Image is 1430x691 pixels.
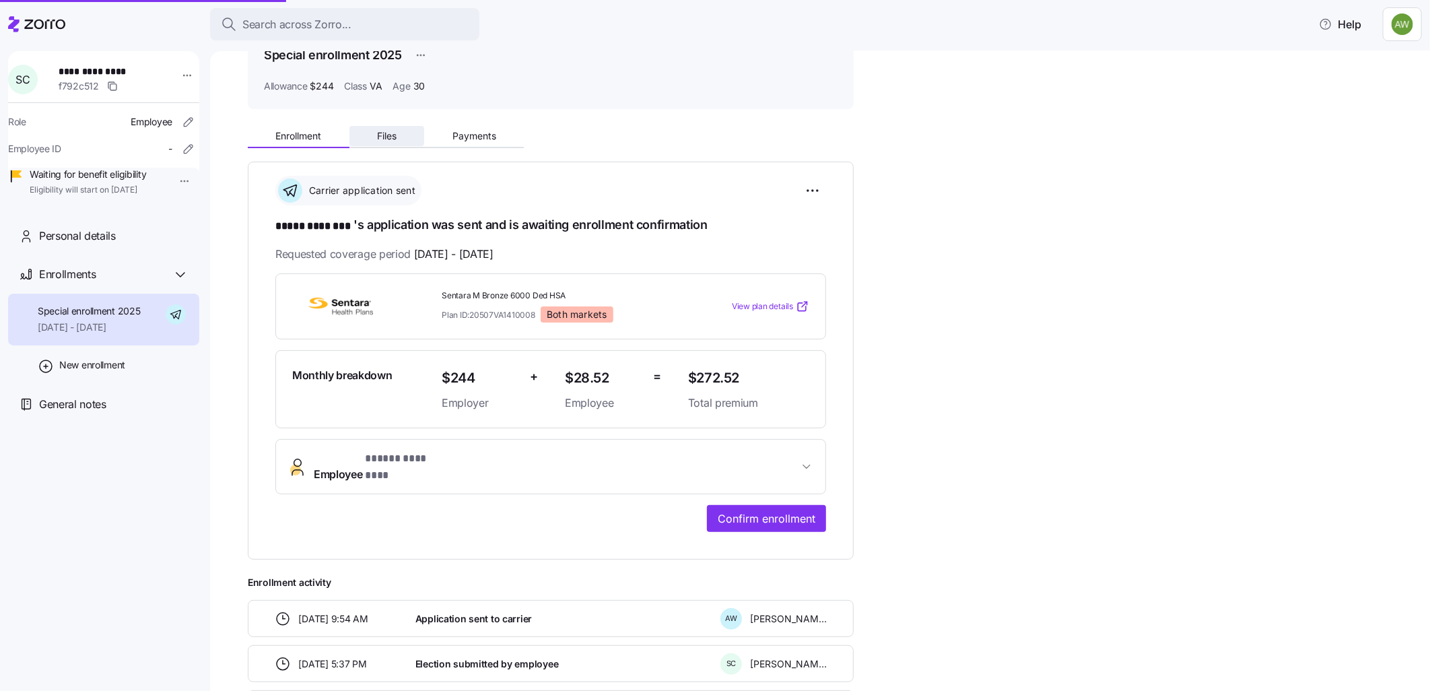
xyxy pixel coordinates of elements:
span: [DATE] - [DATE] [38,321,141,334]
span: $28.52 [565,367,642,389]
span: Enrollment activity [248,576,854,589]
span: Employee [131,115,172,129]
span: f792c512 [59,79,99,93]
span: Both markets [547,308,607,321]
span: VA [370,79,382,93]
span: 30 [413,79,425,93]
span: Application sent to carrier [415,612,532,626]
span: S C [726,660,737,667]
img: Sentara Health Plans [292,291,389,322]
span: Special enrollment 2025 [38,304,141,318]
span: Enrollments [39,266,96,283]
span: [PERSON_NAME] [750,657,827,671]
span: S C [15,74,30,85]
span: Employee ID [8,142,61,156]
span: New enrollment [59,358,125,372]
span: Personal details [39,228,116,244]
span: Requested coverage period [275,246,493,263]
span: [DATE] - [DATE] [414,246,493,263]
span: Election submitted by employee [415,657,559,671]
span: Confirm enrollment [718,511,815,527]
span: Eligibility will start on [DATE] [30,185,146,196]
span: Employee [314,451,449,483]
span: Total premium [688,395,809,412]
span: + [530,367,538,387]
a: View plan details [732,300,809,313]
span: Employee [565,395,642,412]
span: Role [8,115,26,129]
span: = [653,367,661,387]
span: Waiting for benefit eligibility [30,168,146,181]
button: Confirm enrollment [707,505,826,532]
button: Search across Zorro... [210,8,479,40]
span: Search across Zorro... [242,16,351,33]
span: Monthly breakdown [292,367,393,384]
button: Help [1308,11,1372,38]
h1: 's application was sent and is awaiting enrollment confirmation [275,216,826,235]
span: Class [344,79,367,93]
span: $272.52 [688,367,809,389]
span: Plan ID: 20507VA1410008 [442,309,535,321]
img: 187a7125535df60c6aafd4bbd4ff0edb [1392,13,1413,35]
span: Employer [442,395,519,412]
span: Enrollment [275,131,321,141]
span: View plan details [732,300,793,313]
span: [PERSON_NAME] [750,612,827,626]
span: General notes [39,396,106,413]
span: [DATE] 9:54 AM [299,612,368,626]
span: A W [725,615,737,622]
span: Age [393,79,410,93]
span: $244 [442,367,519,389]
span: Sentara M Bronze 6000 Ded HSA [442,290,677,302]
span: Carrier application sent [305,184,415,197]
span: [DATE] 5:37 PM [299,657,367,671]
h1: Special enrollment 2025 [264,46,402,63]
span: Payments [452,131,496,141]
span: Allowance [264,79,307,93]
span: Help [1319,16,1361,32]
span: $244 [310,79,333,93]
span: Files [377,131,397,141]
span: - [168,142,172,156]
